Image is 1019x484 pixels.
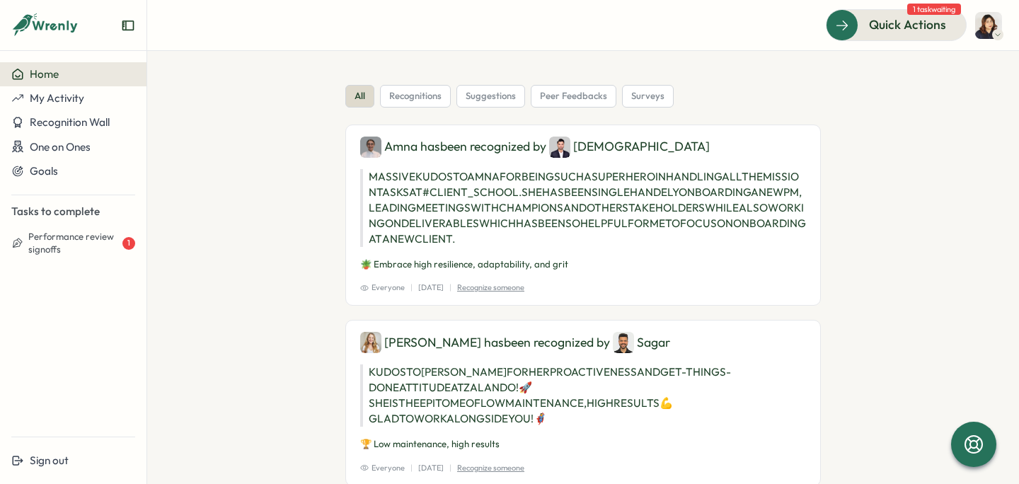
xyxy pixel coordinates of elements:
[549,137,710,158] div: [DEMOGRAPHIC_DATA]
[355,90,365,103] span: all
[122,237,135,250] div: 1
[410,462,413,474] p: |
[540,90,607,103] span: peer feedbacks
[30,115,110,129] span: Recognition Wall
[869,16,946,34] span: Quick Actions
[30,140,91,154] span: One on Ones
[360,364,806,427] p: KUDOS TO [PERSON_NAME] FOR HER PROACTIVENESS AND GET-THINGS-DONE ATTITUDE AT ZALANDO! 🚀 SHE IS TH...
[360,169,806,247] p: MASSIVE KUDOS TO AMNA FOR BEING SUCH A SUPERHERO IN HANDLING ALL THE MISSION TASKS AT #CLIENT_SCH...
[360,258,806,271] p: 🪴 Embrace high resilience, adaptability, and grit
[121,18,135,33] button: Expand sidebar
[410,282,413,294] p: |
[11,204,135,219] p: Tasks to complete
[30,91,84,105] span: My Activity
[826,9,967,40] button: Quick Actions
[975,12,1002,39] img: Zara Malik
[457,282,524,294] p: Recognize someone
[30,67,59,81] span: Home
[360,332,806,353] div: [PERSON_NAME] has been recognized by
[30,164,58,178] span: Goals
[613,332,670,353] div: Sagar
[466,90,516,103] span: suggestions
[360,332,381,353] img: Sarah McEwan
[360,282,405,294] span: Everyone
[907,4,961,15] span: 1 task waiting
[28,231,120,255] span: Performance review signoffs
[449,282,451,294] p: |
[360,462,405,474] span: Everyone
[30,454,69,467] span: Sign out
[631,90,664,103] span: surveys
[418,282,444,294] p: [DATE]
[449,462,451,474] p: |
[360,438,806,451] p: 🏆 Low maintenance, high results
[457,462,524,474] p: Recognize someone
[360,137,806,158] div: Amna has been recognized by
[549,137,570,158] img: Ghazmir Mansur
[613,332,634,353] img: Sagar Verma
[389,90,442,103] span: recognitions
[360,137,381,158] img: Amna Khattak
[418,462,444,474] p: [DATE]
